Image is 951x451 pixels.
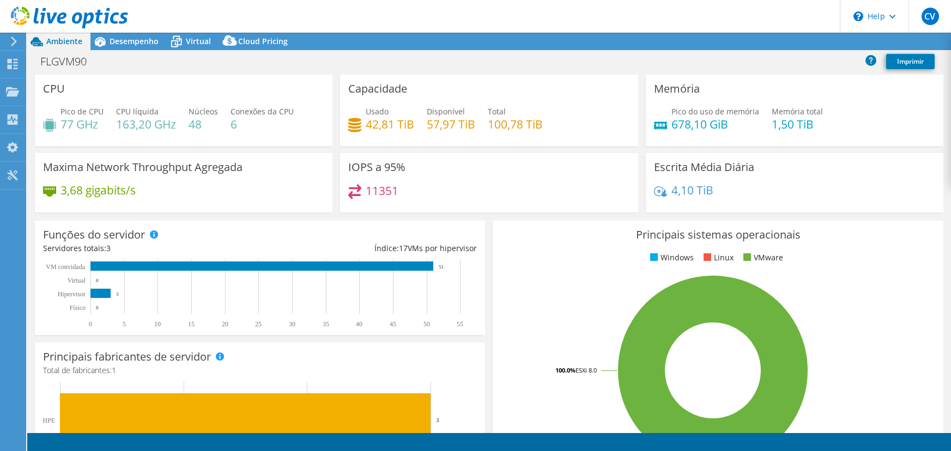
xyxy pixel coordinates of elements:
h4: Total de fabricantes: [43,364,477,376]
li: VMware [741,252,783,264]
tspan: ESXi 8.0 [576,366,597,374]
span: Total [488,106,506,117]
span: 1 [112,365,116,375]
h4: 42,81 TiB [366,118,414,130]
text: 50 [423,320,430,328]
text: 55 [457,320,463,328]
li: Linux [701,252,734,264]
h4: 6 [231,118,294,130]
span: Ambiente [46,36,82,46]
h4: 11351 [366,185,398,197]
div: Índice: VMs por hipervisor [260,242,477,254]
span: Disponível [427,106,465,117]
span: Pico de CPU [60,106,104,117]
text: 10 [154,320,161,328]
span: Usado [366,106,389,117]
li: Windows [647,252,694,264]
h3: Capacidade [348,83,407,95]
text: 30 [289,320,295,328]
text: 25 [255,320,262,328]
text: 0 [96,278,99,283]
h3: Funções do servidor [43,229,145,241]
text: HPE [43,417,55,424]
h3: IOPS a 95% [348,161,405,173]
span: 17 [399,243,408,253]
span: Desempenho [110,36,159,46]
tspan: Físico [70,304,86,312]
h3: CPU [43,83,65,95]
span: Virtual [186,36,211,46]
div: Servidores totais: [43,242,260,254]
text: 0 [96,305,99,310]
h4: 48 [189,118,218,130]
text: 5 [123,320,126,328]
h4: 4,10 TiB [671,184,713,196]
h3: Maxima Network Throughput Agregada [43,161,243,173]
span: Conexões da CPU [231,106,294,117]
span: CV [922,8,939,25]
text: VM convidada [46,263,85,271]
span: Núcleos [189,106,218,117]
span: CPU líquida [116,106,159,117]
h4: 100,78 TiB [488,118,543,130]
h4: 77 GHz [60,118,104,130]
text: 20 [222,320,228,328]
h3: Escrita Média Diária [654,161,754,173]
span: Memória total [772,106,823,117]
text: 51 [439,264,444,270]
text: 15 [188,320,195,328]
text: Hipervisor [58,290,86,298]
text: Virtual [68,277,86,284]
span: 3 [106,243,111,253]
h4: 678,10 GiB [671,118,759,130]
span: Pico do uso de memória [671,106,759,117]
text: 40 [356,320,362,328]
text: 0 [89,320,92,328]
tspan: 100.0% [555,366,576,374]
svg: \n [853,11,863,21]
h3: Principais fabricantes de servidor [43,351,211,363]
text: 3 [116,291,119,297]
h4: 163,20 GHz [116,118,176,130]
h4: 57,97 TiB [427,118,475,130]
text: 45 [390,320,396,328]
h1: FLGVM90 [35,56,104,68]
a: Imprimir [886,54,935,69]
span: Cloud Pricing [238,36,288,46]
text: 35 [323,320,329,328]
h3: Principais sistemas operacionais [501,229,935,241]
h4: 3,68 gigabits/s [60,184,136,196]
h3: Memória [654,83,700,95]
h4: 1,50 TiB [772,118,823,130]
text: 3 [436,417,439,423]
